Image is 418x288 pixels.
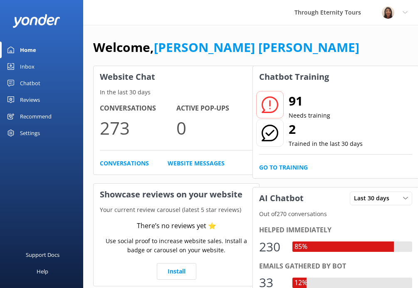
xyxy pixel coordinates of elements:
img: yonder-white-logo.png [12,14,60,28]
div: Help [37,263,48,280]
div: Chatbot [20,75,40,91]
h1: Welcome, [93,37,359,57]
a: Go to Training [259,163,308,172]
p: Needs training [289,111,330,120]
div: Settings [20,125,40,141]
a: [PERSON_NAME] [PERSON_NAME] [154,39,359,56]
div: Emails gathered by bot [259,261,412,272]
div: 85% [292,241,309,252]
h3: Chatbot Training [253,66,335,88]
p: Your current review carousel (latest 5 star reviews) [94,205,259,214]
a: Install [157,263,196,280]
a: Conversations [100,159,149,168]
p: 0 [176,114,253,142]
div: Reviews [20,91,40,108]
div: 230 [259,237,284,257]
span: Last 30 days [354,194,394,203]
div: Inbox [20,58,35,75]
h2: 2 [289,119,363,139]
div: Recommend [20,108,52,125]
div: Helped immediately [259,225,412,236]
h4: Conversations [100,103,176,114]
p: 273 [100,114,176,142]
h3: Website Chat [94,66,259,88]
h3: Showcase reviews on your website [94,184,259,205]
img: 725-1755267273.png [382,6,394,19]
p: In the last 30 days [94,88,259,97]
p: Use social proof to increase website sales. Install a badge or carousel on your website. [100,236,253,255]
h2: 91 [289,91,330,111]
a: Website Messages [168,159,225,168]
div: There’s no reviews yet ⭐ [137,221,216,231]
p: Trained in the last 30 days [289,139,363,148]
h4: Active Pop-ups [176,103,253,114]
div: Home [20,42,36,58]
div: Support Docs [26,246,59,263]
h3: AI Chatbot [253,187,310,209]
